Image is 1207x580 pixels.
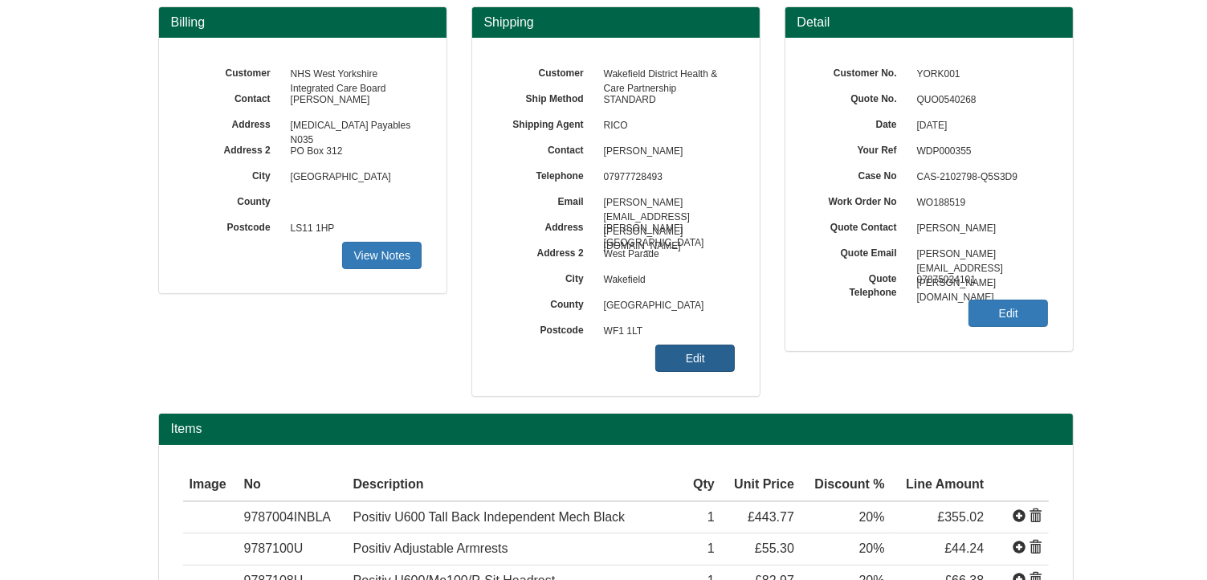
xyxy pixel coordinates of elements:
th: No [238,469,347,501]
span: £355.02 [937,510,984,524]
label: Address [183,113,283,132]
span: 07875024101 [909,268,1049,293]
span: Wakefield [596,268,736,293]
span: [PERSON_NAME][GEOGRAPHIC_DATA] [596,216,736,242]
label: Quote Telephone [809,268,909,300]
span: £443.77 [748,510,794,524]
span: 1 [707,541,715,555]
span: £44.24 [944,541,984,555]
label: Your Ref [809,139,909,157]
label: Customer No. [809,62,909,80]
span: [GEOGRAPHIC_DATA] [283,165,422,190]
span: [PERSON_NAME] [283,88,422,113]
h3: Shipping [484,15,748,30]
span: £55.30 [755,541,794,555]
label: Date [809,113,909,132]
label: County [496,293,596,312]
label: Customer [496,62,596,80]
span: 07977728493 [596,165,736,190]
label: City [496,268,596,286]
span: [PERSON_NAME] [909,216,1049,242]
span: West Parade [596,242,736,268]
span: STANDARD [596,88,736,113]
label: Ship Method [496,88,596,106]
th: Unit Price [721,469,801,501]
label: City [183,165,283,183]
span: RICO [596,113,736,139]
span: Wakefield District Health & Care Partnership [596,62,736,88]
th: Line Amount [891,469,991,501]
a: Edit [968,300,1048,327]
label: Contact [496,139,596,157]
td: 9787100U [238,533,347,566]
h3: Billing [171,15,434,30]
td: 9787004INBLA [238,501,347,533]
span: WO188519 [917,197,966,208]
label: Email [496,190,596,209]
span: LS11 1HP [283,216,422,242]
span: PO Box 312 [283,139,422,165]
label: Work Order No [809,190,909,209]
span: 20% [859,541,885,555]
span: [GEOGRAPHIC_DATA] [596,293,736,319]
label: Quote No. [809,88,909,106]
span: QUO0540268 [909,88,1049,113]
a: View Notes [342,242,422,269]
h3: Detail [797,15,1061,30]
label: Address [496,216,596,235]
label: Telephone [496,165,596,183]
label: Case No [809,165,909,183]
span: CAS-2102798-Q5S3D9 [909,165,1049,190]
span: NHS West Yorkshire Integrated Care Board [283,62,422,88]
span: 20% [859,510,885,524]
span: [PERSON_NAME] [596,139,736,165]
span: [PERSON_NAME][EMAIL_ADDRESS][PERSON_NAME][DOMAIN_NAME] [909,242,1049,268]
th: Qty [683,469,721,501]
span: [MEDICAL_DATA] Payables N035 [283,113,422,139]
span: Positiv Adjustable Armrests [353,541,508,555]
label: Quote Email [809,242,909,260]
span: YORK001 [909,62,1049,88]
label: Postcode [183,216,283,235]
label: Shipping Agent [496,113,596,132]
span: WDP000355 [909,139,1049,165]
th: Image [183,469,238,501]
h2: Items [171,422,1061,436]
label: Address 2 [496,242,596,260]
span: WF1 1LT [596,319,736,345]
label: Customer [183,62,283,80]
label: County [183,190,283,209]
span: [PERSON_NAME][EMAIL_ADDRESS][PERSON_NAME][DOMAIN_NAME] [596,190,736,216]
span: Positiv U600 Tall Back Independent Mech Black [353,510,626,524]
label: Contact [183,88,283,106]
span: 1 [707,510,715,524]
label: Postcode [496,319,596,337]
span: [DATE] [909,113,1049,139]
label: Quote Contact [809,216,909,235]
th: Description [347,469,684,501]
th: Discount % [801,469,891,501]
a: Edit [655,345,735,372]
label: Address 2 [183,139,283,157]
